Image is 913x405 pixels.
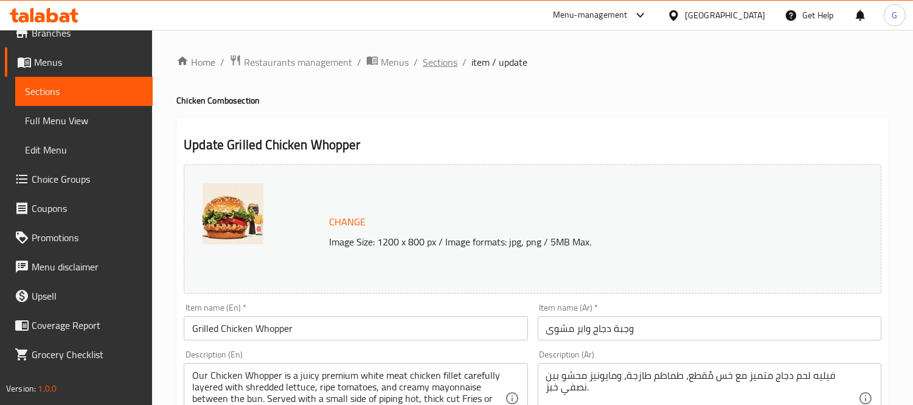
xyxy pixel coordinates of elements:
[176,55,215,69] a: Home
[381,55,409,69] span: Menus
[5,311,153,340] a: Coverage Report
[553,8,628,23] div: Menu-management
[5,48,153,77] a: Menus
[203,183,263,244] img: Grilled_chicken_whopper638094983308260695.jpg
[38,381,57,396] span: 1.0.0
[5,18,153,48] a: Branches
[32,230,143,245] span: Promotions
[32,201,143,216] span: Coupons
[176,54,889,70] nav: breadcrumb
[414,55,418,69] li: /
[357,55,361,69] li: /
[5,281,153,311] a: Upsell
[32,347,143,362] span: Grocery Checklist
[5,223,153,252] a: Promotions
[538,316,881,340] input: Enter name Ar
[5,252,153,281] a: Menu disclaimer
[6,381,36,396] span: Version:
[15,135,153,164] a: Edit Menu
[892,9,897,22] span: G
[184,316,527,340] input: Enter name En
[15,77,153,106] a: Sections
[34,55,143,69] span: Menus
[220,55,224,69] li: /
[5,340,153,369] a: Grocery Checklist
[5,164,153,194] a: Choice Groups
[25,113,143,128] span: Full Menu View
[229,54,352,70] a: Restaurants management
[32,318,143,333] span: Coverage Report
[25,84,143,99] span: Sections
[184,136,881,154] h2: Update Grilled Chicken Whopper
[462,55,467,69] li: /
[176,94,889,107] h4: Chicken Combo section
[244,55,352,69] span: Restaurants management
[32,259,143,274] span: Menu disclaimer
[25,143,143,157] span: Edit Menu
[32,172,143,186] span: Choice Groups
[685,9,765,22] div: [GEOGRAPHIC_DATA]
[5,194,153,223] a: Coupons
[32,26,143,40] span: Branches
[15,106,153,135] a: Full Menu View
[471,55,527,69] span: item / update
[32,289,143,303] span: Upsell
[329,213,366,231] span: Change
[366,54,409,70] a: Menus
[324,234,819,249] p: Image Size: 1200 x 800 px / Image formats: jpg, png / 5MB Max.
[423,55,457,69] a: Sections
[324,210,370,234] button: Change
